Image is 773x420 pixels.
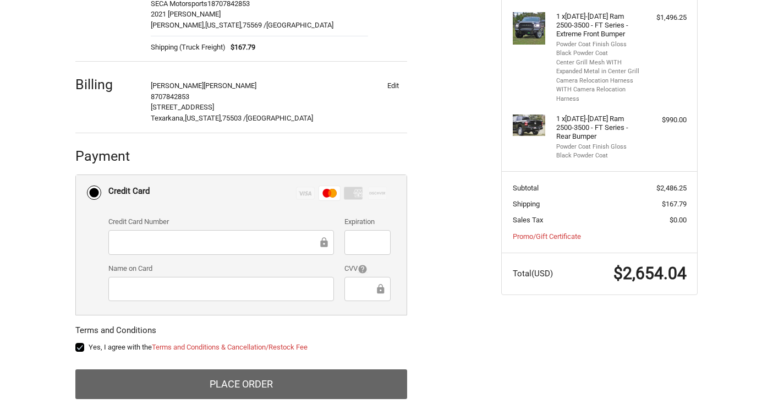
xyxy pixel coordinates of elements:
span: $2,486.25 [656,184,687,192]
span: Shipping [513,200,540,208]
span: 8707842853 [151,92,189,101]
label: CVV [344,263,390,274]
span: Total (USD) [513,269,553,279]
span: [US_STATE], [185,114,222,122]
span: [US_STATE], [205,21,243,29]
label: Credit Card Number [108,216,334,227]
span: $167.79 [226,42,256,53]
h2: Payment [75,148,140,165]
span: Subtotal [513,184,539,192]
li: Powder Coat Finish Gloss Black Powder Coat [556,143,640,161]
span: Yes, I agree with the [89,343,308,351]
h4: 1 x [DATE]-[DATE] Ram 2500-3500 - FT Series - Rear Bumper [556,114,640,141]
span: [GEOGRAPHIC_DATA] [246,114,313,122]
span: $0.00 [670,216,687,224]
div: $1,496.25 [643,12,687,23]
a: Terms and Conditions & Cancellation/Restock Fee [152,343,308,351]
legend: Terms and Conditions [75,324,156,342]
a: Promo/Gift Certificate [513,232,581,241]
span: Shipping (Truck Freight) [151,42,226,53]
div: Credit Card [108,182,150,200]
span: [PERSON_NAME], [151,21,205,29]
span: $167.79 [662,200,687,208]
h4: 1 x [DATE]-[DATE] Ram 2500-3500 - FT Series - Extreme Front Bumper [556,12,640,39]
span: [STREET_ADDRESS] [151,103,214,111]
li: Powder Coat Finish Gloss Black Powder Coat [556,40,640,58]
span: Texarkana, [151,114,185,122]
li: Camera Relocation Harness WITH Camera Relocation Harness [556,77,640,104]
span: 75503 / [222,114,246,122]
label: Name on Card [108,263,334,274]
span: 2021 [PERSON_NAME] [151,10,221,18]
button: Edit [379,78,407,93]
span: 75569 / [243,21,266,29]
span: [PERSON_NAME] [151,81,204,90]
span: $2,654.04 [613,264,687,283]
label: Expiration [344,216,390,227]
button: Place Order [75,369,407,399]
span: [PERSON_NAME] [204,81,256,90]
div: $990.00 [643,114,687,126]
span: [GEOGRAPHIC_DATA] [266,21,333,29]
iframe: Chat Widget [718,367,773,420]
li: Center Grill Mesh WITH Expanded Metal in Center Grill [556,58,640,77]
h2: Billing [75,76,140,93]
span: Sales Tax [513,216,543,224]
